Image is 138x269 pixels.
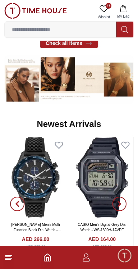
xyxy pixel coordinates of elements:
[40,38,98,48] a: Check all items
[37,118,101,130] h2: Newest Arrivals
[92,244,112,250] div: AED 205.00
[106,3,111,9] span: 0
[113,3,134,21] button: My Bag
[114,14,132,19] span: My Bag
[88,236,116,243] h4: AED 164.00
[4,137,67,218] img: Lee Cooper Men's Multi Function Black Dial Watch - LC07341.651
[4,3,67,19] img: ...
[95,14,113,20] span: Wishlist
[4,55,134,104] img: ...
[43,253,52,262] a: Home
[78,223,126,232] a: CASIO Men's Digital Grey Dial Watch - WS-1600H-1AVDF
[117,248,133,264] div: Chat Widget
[71,137,133,218] img: CASIO Men's Digital Grey Dial Watch - WS-1600H-1AVDF
[11,223,61,237] a: [PERSON_NAME] Men's Multi Function Black Dial Watch - LC07341.651
[22,236,49,243] h4: AED 266.00
[95,3,113,21] a: 0Wishlist
[26,244,45,250] div: AED 355.00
